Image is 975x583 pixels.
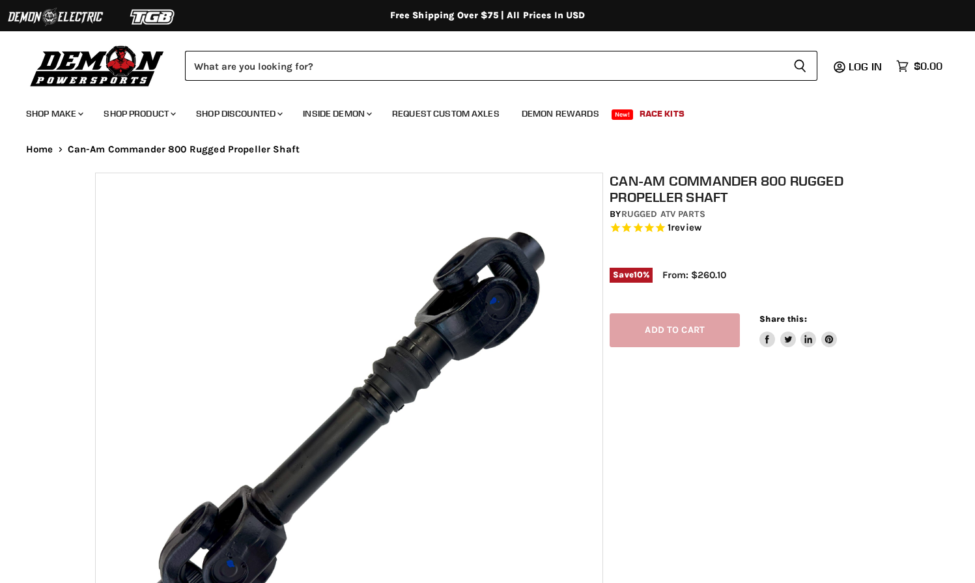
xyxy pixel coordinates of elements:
a: $0.00 [890,57,949,76]
a: Rugged ATV Parts [621,208,705,220]
span: $0.00 [914,60,942,72]
span: From: $260.10 [662,269,726,281]
a: Demon Rewards [512,100,609,127]
a: Race Kits [630,100,694,127]
a: Shop Discounted [186,100,290,127]
span: review [671,222,701,234]
span: Save % [610,268,653,282]
span: Can-Am Commander 800 Rugged Propeller Shaft [68,144,300,155]
img: TGB Logo 2 [104,5,202,29]
a: Shop Make [16,100,91,127]
span: Log in [849,60,882,73]
input: Search [185,51,783,81]
span: 10 [634,270,643,279]
h1: Can-Am Commander 800 Rugged Propeller Shaft [610,173,886,205]
span: New! [612,109,634,120]
a: Request Custom Axles [382,100,509,127]
a: Shop Product [94,100,184,127]
span: 1 reviews [668,222,701,234]
form: Product [185,51,817,81]
button: Search [783,51,817,81]
img: Demon Powersports [26,42,169,89]
a: Home [26,144,53,155]
span: Share this: [759,314,806,324]
ul: Main menu [16,95,939,127]
a: Inside Demon [293,100,380,127]
img: Demon Electric Logo 2 [7,5,104,29]
a: Log in [843,61,890,72]
span: Rated 5.0 out of 5 stars 1 reviews [610,221,886,235]
aside: Share this: [759,313,837,348]
div: by [610,207,886,221]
